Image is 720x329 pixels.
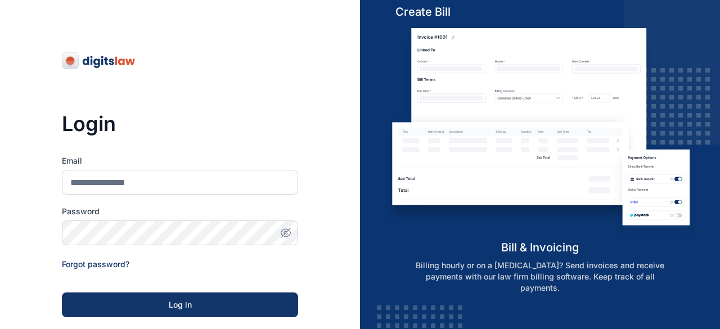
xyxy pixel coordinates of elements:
p: Billing hourly or on a [MEDICAL_DATA]? Send invoices and receive payments with our law firm billi... [396,260,684,294]
a: Forgot password? [62,259,129,269]
div: Log in [80,299,280,310]
label: Password [62,206,298,217]
h5: bill & invoicing [384,240,696,255]
h3: Login [62,112,298,135]
button: Log in [62,292,298,317]
label: Email [62,155,298,166]
h5: Create Bill [384,4,696,20]
img: digitslaw-logo [62,52,136,70]
img: bill-and-invoicin [384,28,696,239]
